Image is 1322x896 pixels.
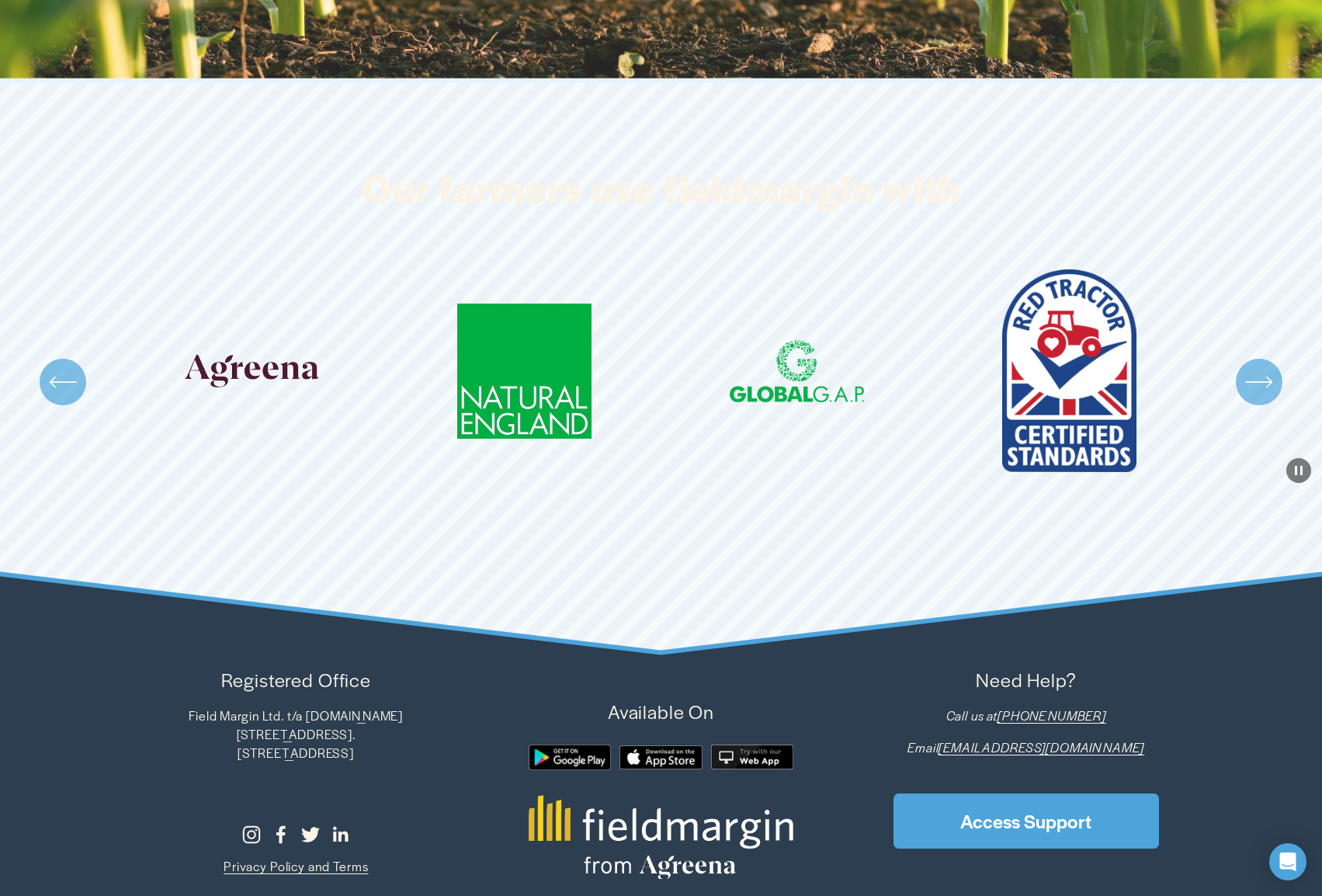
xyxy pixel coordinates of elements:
[893,794,1159,849] a: Access Support
[331,825,349,844] a: LinkedIn
[224,857,368,876] a: Privacy Policy and Terms
[998,707,1106,725] a: [PHONE_NUMBER]
[939,738,1144,756] em: [EMAIL_ADDRESS][DOMAIN_NAME]
[907,738,939,756] em: Email
[1236,359,1282,405] button: Next
[224,857,368,875] span: Privacy Policy and Terms
[848,666,1204,694] p: Need Help?
[40,359,86,405] button: Previous
[272,825,290,844] a: Facebook
[1269,843,1306,880] div: Open Intercom Messenger
[998,707,1106,724] em: [PHONE_NUMBER]
[1286,458,1311,483] button: Pause Background
[118,666,474,694] p: Registered Office
[242,825,261,844] a: Instagram
[362,161,960,214] strong: Our farmers use fieldmargin with
[301,825,320,844] a: Twitter
[946,707,998,724] em: Call us at
[939,738,1144,757] a: [EMAIL_ADDRESS][DOMAIN_NAME]
[483,698,839,726] p: Available On
[118,707,474,762] p: Field Margin Ltd. t/a [DOMAIN_NAME] [STREET_ADDRESS]. [STREET_ADDRESS]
